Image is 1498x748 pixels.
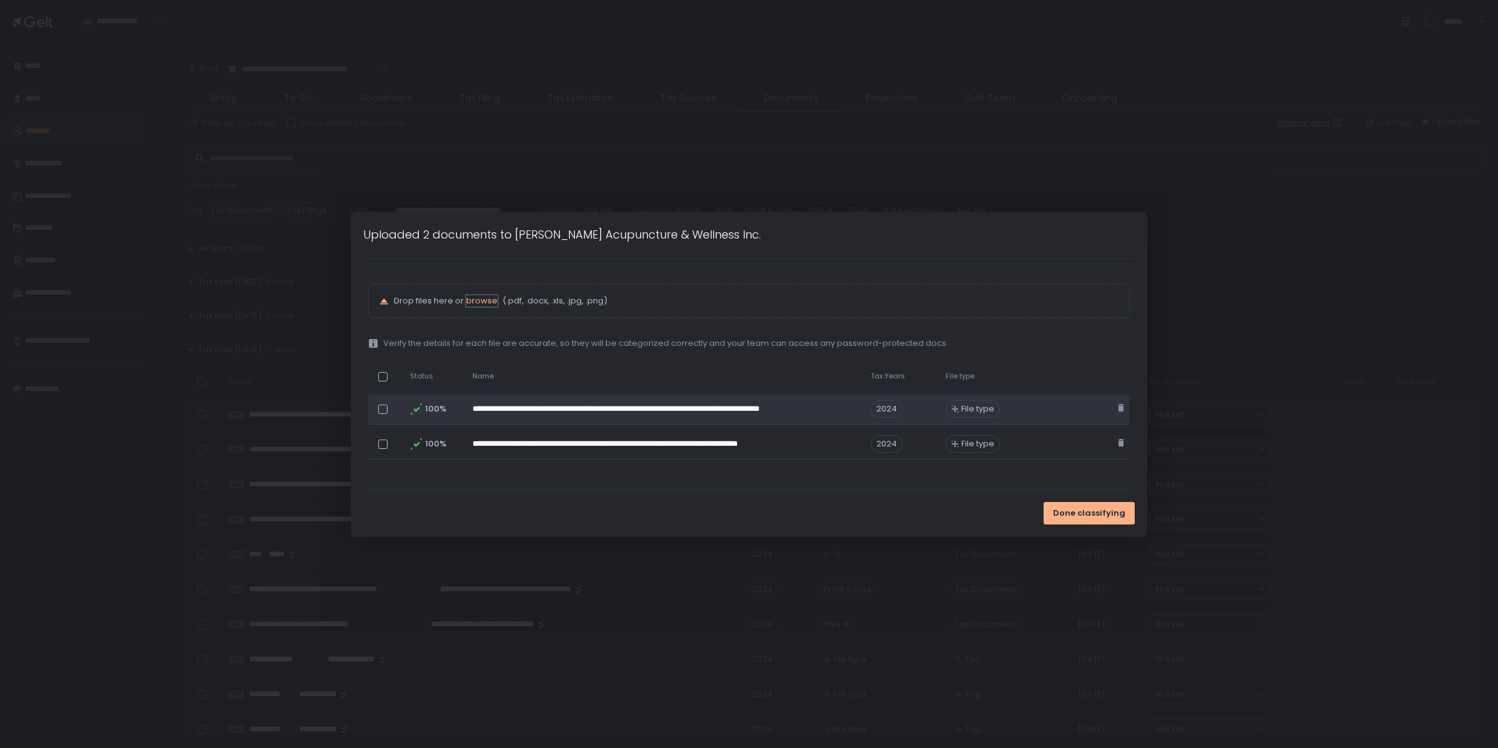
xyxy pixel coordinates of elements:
span: 100% [425,403,445,415]
h1: Uploaded 2 documents to [PERSON_NAME] Acupuncture & Wellness Inc. [363,226,761,243]
span: File type [961,403,994,415]
span: 2024 [871,435,903,453]
span: (.pdf, .docx, .xls, .jpg, .png) [500,295,607,307]
span: File type [961,438,994,450]
button: browse [466,295,497,307]
span: Verify the details for each file are accurate, so they will be categorized correctly and your tea... [383,338,948,349]
span: Tax Years [871,372,905,381]
span: 2024 [871,400,903,418]
span: Done classifying [1053,508,1125,519]
span: Name [472,372,494,381]
span: 100% [425,438,445,450]
button: Done classifying [1044,502,1135,524]
span: Status [410,372,433,381]
span: File type [946,372,974,381]
p: Drop files here or [394,295,1119,307]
